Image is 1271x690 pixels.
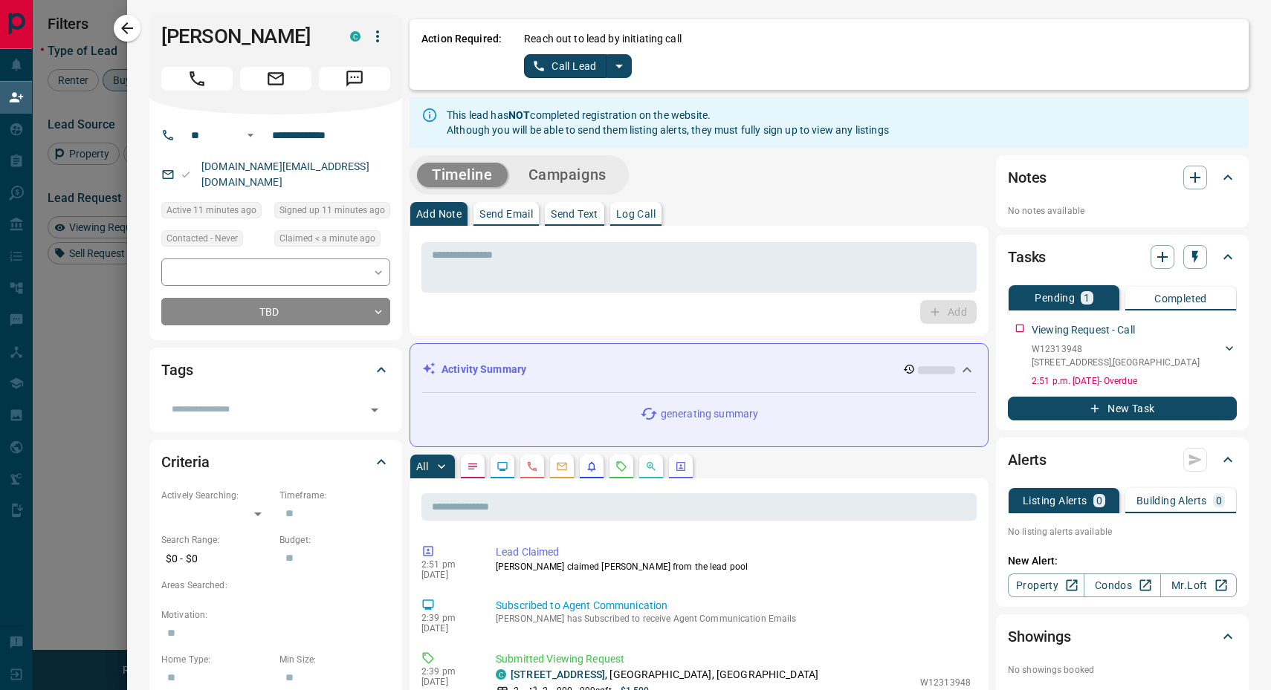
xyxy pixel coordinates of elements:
span: Active 11 minutes ago [166,203,256,218]
p: W12313948 [1032,342,1200,356]
p: Viewing Request - Call [1032,322,1135,338]
div: Mon Aug 18 2025 [274,202,390,223]
p: [DATE] [421,570,473,580]
p: [PERSON_NAME] has Subscribed to receive Agent Communication Emails [496,613,971,624]
svg: Email Valid [181,169,191,180]
p: Submitted Viewing Request [496,651,971,667]
p: Send Email [479,209,533,219]
svg: Notes [467,460,479,472]
h2: Alerts [1008,448,1047,472]
div: W12313948[STREET_ADDRESS],[GEOGRAPHIC_DATA] [1032,339,1237,372]
h2: Tasks [1008,245,1046,269]
p: Listing Alerts [1023,495,1087,506]
p: Search Range: [161,533,272,547]
p: [PERSON_NAME] claimed [PERSON_NAME] from the lead pool [496,560,971,573]
div: Criteria [161,444,390,480]
p: 2:39 pm [421,666,473,677]
div: Showings [1008,619,1237,654]
h2: Tags [161,358,193,382]
p: Timeframe: [279,489,390,502]
a: [DOMAIN_NAME][EMAIL_ADDRESS][DOMAIN_NAME] [201,160,369,188]
div: Tasks [1008,239,1237,275]
div: Activity Summary [422,356,976,383]
p: Home Type: [161,653,272,666]
p: 2:51 pm [421,559,473,570]
p: No showings booked [1008,663,1237,677]
p: Add Note [416,209,462,219]
h2: Criteria [161,450,210,474]
svg: Agent Actions [675,460,687,472]
svg: Calls [526,460,538,472]
a: Condos [1084,573,1160,597]
span: Claimed < a minute ago [279,231,375,246]
span: Email [240,67,311,91]
button: New Task [1008,397,1237,420]
h2: Notes [1008,166,1047,189]
p: 2:51 p.m. [DATE] - Overdue [1032,374,1237,388]
p: Action Required: [421,31,502,78]
p: $0 - $0 [161,547,272,571]
div: Alerts [1008,442,1237,478]
h1: [PERSON_NAME] [161,25,328,48]
p: [DATE] [421,623,473,634]
h2: Showings [1008,625,1071,648]
span: Signed up 11 minutes ago [279,203,385,218]
a: Property [1008,573,1084,597]
svg: Listing Alerts [586,460,598,472]
svg: Lead Browsing Activity [497,460,508,472]
div: Tags [161,352,390,388]
button: Open [242,126,259,144]
button: Call Lead [524,54,607,78]
p: No listing alerts available [1008,525,1237,538]
span: Contacted - Never [166,231,238,246]
svg: Requests [615,460,627,472]
p: , [GEOGRAPHIC_DATA], [GEOGRAPHIC_DATA] [511,667,818,683]
p: 2:39 pm [421,613,473,623]
p: Motivation: [161,608,390,622]
p: Areas Searched: [161,579,390,592]
strong: NOT [508,109,530,121]
a: Mr.Loft [1160,573,1237,597]
span: Message [319,67,390,91]
p: Log Call [616,209,656,219]
p: No notes available [1008,204,1237,218]
p: [STREET_ADDRESS] , [GEOGRAPHIC_DATA] [1032,356,1200,369]
div: TBD [161,298,390,325]
div: Mon Aug 18 2025 [274,230,390,251]
p: W12313948 [920,676,971,689]
p: 0 [1216,495,1222,506]
p: Completed [1154,293,1207,304]
svg: Opportunities [645,460,657,472]
p: Lead Claimed [496,544,971,560]
p: 1 [1084,293,1090,303]
div: split button [524,54,632,78]
button: Campaigns [514,163,621,187]
p: Actively Searching: [161,489,272,502]
p: [DATE] [421,677,473,687]
p: generating summary [661,406,758,422]
p: Min Size: [279,653,390,666]
div: Notes [1008,160,1237,195]
p: Building Alerts [1136,495,1207,506]
p: Pending [1035,293,1075,303]
p: Budget: [279,533,390,547]
div: condos.ca [350,31,360,42]
span: Call [161,67,233,91]
button: Open [364,400,385,420]
p: Activity Summary [442,362,526,377]
p: New Alert: [1008,553,1237,569]
svg: Emails [556,460,568,472]
div: condos.ca [496,669,506,680]
p: Send Text [551,209,598,219]
a: [STREET_ADDRESS] [511,668,605,680]
p: Reach out to lead by initiating call [524,31,682,47]
p: All [416,461,428,472]
p: 0 [1096,495,1102,506]
div: This lead has completed registration on the website. Although you will be able to send them listi... [447,102,889,143]
div: Mon Aug 18 2025 [161,202,267,223]
button: Timeline [417,163,508,187]
p: Subscribed to Agent Communication [496,598,971,613]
